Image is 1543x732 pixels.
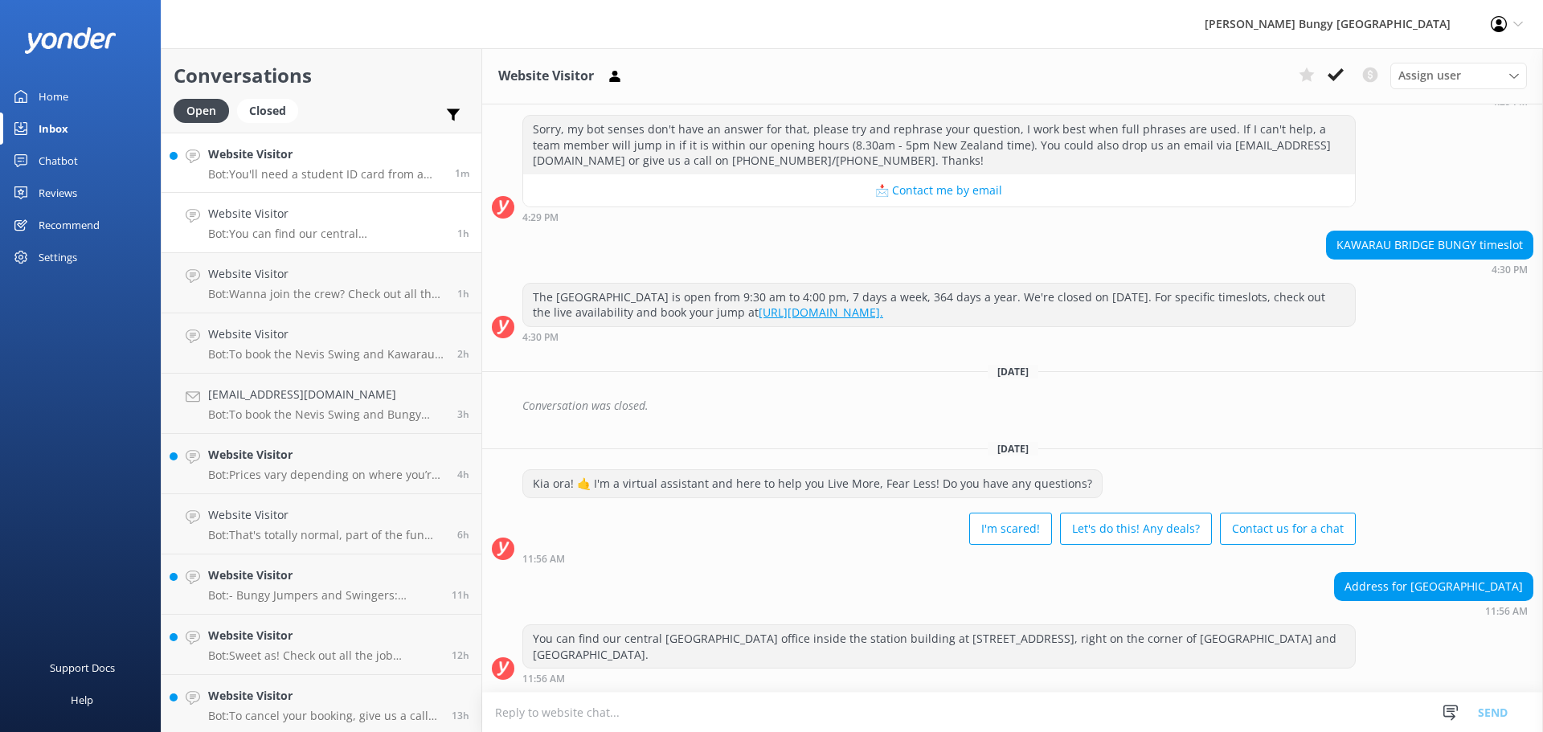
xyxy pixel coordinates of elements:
span: Sep 26 2025 10:24am (UTC +12:00) Pacific/Auckland [457,347,469,361]
div: Address for [GEOGRAPHIC_DATA] [1335,573,1533,600]
button: 📩 Contact me by email [523,174,1355,207]
h4: Website Visitor [208,325,445,343]
div: Closed [237,99,298,123]
h4: Website Visitor [208,145,443,163]
div: Inbox [39,112,68,145]
h4: Website Visitor [208,627,440,644]
h4: [EMAIL_ADDRESS][DOMAIN_NAME] [208,386,445,403]
p: Bot: Sweet as! Check out all the job openings and info about working with us at [URL][DOMAIN_NAME... [208,648,440,663]
button: Let's do this! Any deals? [1060,513,1212,545]
p: Bot: To book the Nevis Swing and Bungy combo, please visit our website or contact us by calling [... [208,407,445,422]
div: Help [71,684,93,716]
a: Website VisitorBot:You'll need a student ID card from a domestic NZ institution. A photo of it sh... [162,133,481,193]
p: Bot: To cancel your booking, give us a call at [PHONE_NUMBER] or [PHONE_NUMBER], or shoot an emai... [208,709,440,723]
a: Website VisitorBot:That's totally normal, part of the fun and what leads to feeling accomplished ... [162,494,481,554]
div: Chatbot [39,145,78,177]
a: Website VisitorBot:Prices vary depending on where you’re leaping from and the thrill you choose. ... [162,434,481,494]
a: Closed [237,101,306,119]
div: Open [174,99,229,123]
div: Reviews [39,177,77,209]
span: Sep 26 2025 01:13am (UTC +12:00) Pacific/Auckland [452,648,469,662]
span: Sep 26 2025 06:40am (UTC +12:00) Pacific/Auckland [457,528,469,542]
div: KAWARAU BRIDGE BUNGY timeslot [1327,231,1533,259]
strong: 11:56 AM [522,674,565,684]
p: Bot: - Bungy Jumpers and Swingers: Minimum age is [DEMOGRAPHIC_DATA] years old and 35kgs. - Nevis... [208,588,440,603]
div: Recommend [39,209,100,241]
a: [URL][DOMAIN_NAME]. [759,305,883,320]
h3: Website Visitor [498,66,594,87]
strong: 4:29 PM [1492,97,1528,107]
div: Sep 26 2025 11:56am (UTC +12:00) Pacific/Auckland [522,553,1356,564]
span: Sep 26 2025 08:45am (UTC +12:00) Pacific/Auckland [457,468,469,481]
img: yonder-white-logo.png [24,27,117,54]
h4: Website Visitor [208,506,445,524]
span: Sep 26 2025 11:56am (UTC +12:00) Pacific/Auckland [457,227,469,240]
div: Support Docs [50,652,115,684]
div: Settings [39,241,77,273]
a: Website VisitorBot:To book the Nevis Swing and Kawarau Bungy combo, jump on our website, give us ... [162,313,481,374]
strong: 4:29 PM [522,213,559,223]
div: Sep 22 2025 04:30pm (UTC +12:00) Pacific/Auckland [1326,264,1533,275]
button: Contact us for a chat [1220,513,1356,545]
a: Website VisitorBot:- Bungy Jumpers and Swingers: Minimum age is [DEMOGRAPHIC_DATA] years old and ... [162,554,481,615]
div: Conversation was closed. [522,392,1533,419]
strong: 11:56 AM [1485,607,1528,616]
span: Assign user [1398,67,1461,84]
div: Assign User [1390,63,1527,88]
h4: Website Visitor [208,687,440,705]
p: Bot: That's totally normal, part of the fun and what leads to feeling accomplished post activity.... [208,528,445,542]
div: You can find our central [GEOGRAPHIC_DATA] office inside the station building at [STREET_ADDRESS]... [523,625,1355,668]
div: Sep 26 2025 11:56am (UTC +12:00) Pacific/Auckland [522,673,1356,684]
strong: 11:56 AM [522,554,565,564]
a: [EMAIL_ADDRESS][DOMAIN_NAME]Bot:To book the Nevis Swing and Bungy combo, please visit our website... [162,374,481,434]
p: Bot: You can find our central [GEOGRAPHIC_DATA] office inside the station building at [STREET_ADD... [208,227,445,241]
strong: 4:30 PM [522,333,559,342]
a: Open [174,101,237,119]
h2: Conversations [174,60,469,91]
div: The [GEOGRAPHIC_DATA] is open from 9:30 am to 4:00 pm, 7 days a week, 364 days a year. We're clos... [523,284,1355,326]
span: Sep 26 2025 09:38am (UTC +12:00) Pacific/Auckland [457,407,469,421]
div: Kia ora! 🤙 I'm a virtual assistant and here to help you Live More, Fear Less! Do you have any que... [523,470,1102,497]
a: Website VisitorBot:You can find our central [GEOGRAPHIC_DATA] office inside the station building ... [162,193,481,253]
span: Sep 26 2025 01:15pm (UTC +12:00) Pacific/Auckland [455,166,469,180]
span: Sep 26 2025 12:15am (UTC +12:00) Pacific/Auckland [452,709,469,722]
h4: Website Visitor [208,566,440,584]
div: Sorry, my bot senses don't have an answer for that, please try and rephrase your question, I work... [523,116,1355,174]
div: Sep 22 2025 04:29pm (UTC +12:00) Pacific/Auckland [522,211,1356,223]
p: Bot: You'll need a student ID card from a domestic NZ institution. A photo of it should do the tr... [208,167,443,182]
div: Sep 22 2025 04:30pm (UTC +12:00) Pacific/Auckland [522,331,1356,342]
h4: Website Visitor [208,265,445,283]
a: Website VisitorBot:Wanna join the crew? Check out all the info and current job openings at [URL][... [162,253,481,313]
div: 2025-09-22T22:38:22.057 [492,392,1533,419]
div: Sep 26 2025 11:56am (UTC +12:00) Pacific/Auckland [1334,605,1533,616]
span: Sep 26 2025 11:47am (UTC +12:00) Pacific/Auckland [457,287,469,301]
span: Sep 26 2025 01:58am (UTC +12:00) Pacific/Auckland [452,588,469,602]
h4: Website Visitor [208,446,445,464]
p: Bot: Wanna join the crew? Check out all the info and current job openings at [URL][DOMAIN_NAME]. ... [208,287,445,301]
span: [DATE] [988,365,1038,378]
h4: Website Visitor [208,205,445,223]
a: Website VisitorBot:Sweet as! Check out all the job openings and info about working with us at [UR... [162,615,481,675]
p: Bot: Prices vary depending on where you’re leaping from and the thrill you choose. For the latest... [208,468,445,482]
button: I'm scared! [969,513,1052,545]
span: [DATE] [988,442,1038,456]
p: Bot: To book the Nevis Swing and Kawarau Bungy combo, jump on our website, give us a call at [PHO... [208,347,445,362]
div: Home [39,80,68,112]
strong: 4:30 PM [1492,265,1528,275]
